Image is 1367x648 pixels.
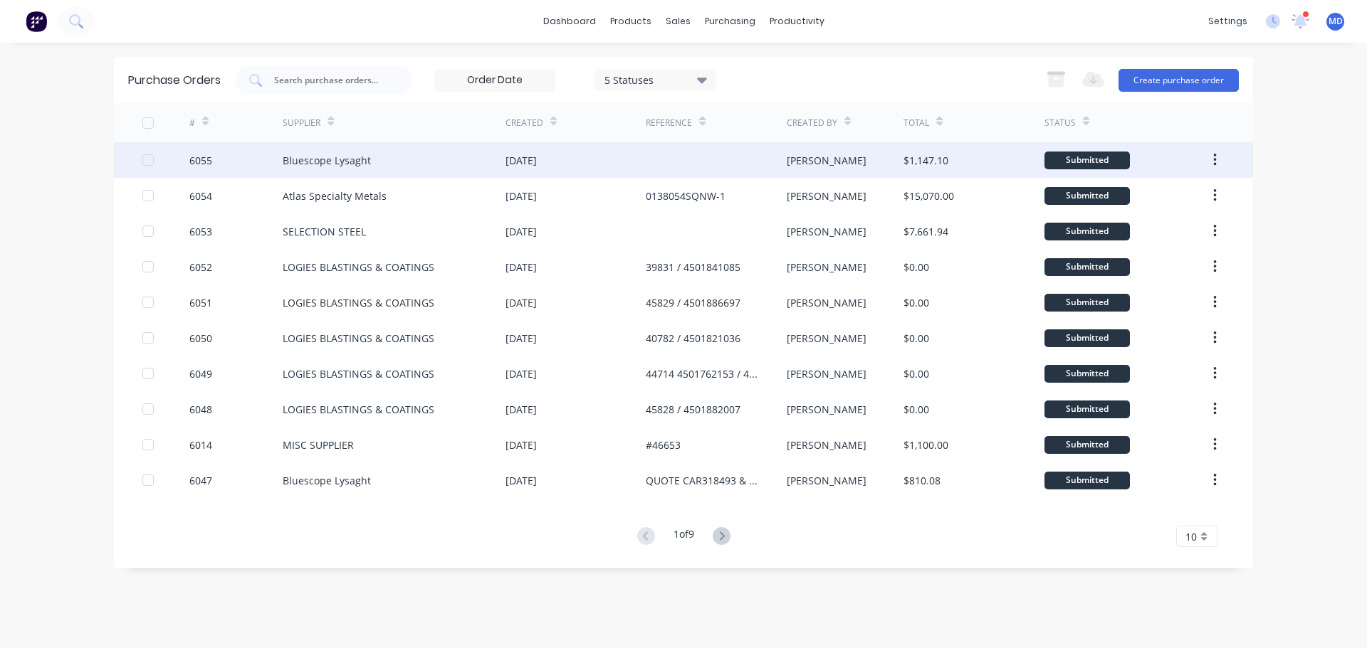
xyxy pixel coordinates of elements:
[506,402,537,417] div: [DATE]
[646,117,692,129] div: Reference
[283,295,434,310] div: LOGIES BLASTINGS & COATINGS
[787,153,866,168] div: [PERSON_NAME]
[787,224,866,239] div: [PERSON_NAME]
[26,11,47,32] img: Factory
[646,437,681,452] div: #46653
[904,366,929,381] div: $0.00
[273,73,391,87] input: Search purchase orders...
[659,11,698,32] div: sales
[283,117,320,129] div: Supplier
[128,72,221,89] div: Purchase Orders
[506,260,537,275] div: [DATE]
[189,188,212,203] div: 6054
[1185,529,1197,544] span: 10
[1044,294,1130,312] div: Submitted
[1329,15,1343,28] span: MD
[1044,472,1130,489] div: Submitted
[506,224,537,239] div: [DATE]
[283,437,354,452] div: MISC SUPPLIER
[646,473,758,488] div: QUOTE CAR318493 & CAR322075
[283,153,371,168] div: Bluescope Lysaght
[787,260,866,275] div: [PERSON_NAME]
[763,11,832,32] div: productivity
[189,153,212,168] div: 6055
[1044,117,1076,129] div: Status
[604,72,706,87] div: 5 Statuses
[904,295,929,310] div: $0.00
[674,526,694,547] div: 1 of 9
[1044,152,1130,169] div: Submitted
[787,366,866,381] div: [PERSON_NAME]
[189,366,212,381] div: 6049
[283,402,434,417] div: LOGIES BLASTINGS & COATINGS
[1201,11,1255,32] div: settings
[506,331,537,346] div: [DATE]
[189,260,212,275] div: 6052
[283,224,366,239] div: SELECTION STEEL
[646,402,740,417] div: 45828 / 4501882007
[904,153,948,168] div: $1,147.10
[787,117,837,129] div: Created By
[283,366,434,381] div: LOGIES BLASTINGS & COATINGS
[506,188,537,203] div: [DATE]
[189,402,212,417] div: 6048
[506,437,537,452] div: [DATE]
[283,260,434,275] div: LOGIES BLASTINGS & COATINGS
[189,224,212,239] div: 6053
[787,331,866,346] div: [PERSON_NAME]
[506,473,537,488] div: [DATE]
[646,331,740,346] div: 40782 / 4501821036
[189,331,212,346] div: 6050
[283,331,434,346] div: LOGIES BLASTINGS & COATINGS
[506,117,543,129] div: Created
[787,295,866,310] div: [PERSON_NAME]
[904,117,929,129] div: Total
[698,11,763,32] div: purchasing
[904,402,929,417] div: $0.00
[1044,365,1130,383] div: Submitted
[1119,69,1239,92] button: Create purchase order
[189,295,212,310] div: 6051
[904,331,929,346] div: $0.00
[189,117,195,129] div: #
[1044,187,1130,205] div: Submitted
[283,188,387,203] div: Atlas Specialty Metals
[646,295,740,310] div: 45829 / 4501886697
[646,188,726,203] div: 0138054SQNW-1
[904,224,948,239] div: $7,661.94
[904,188,954,203] div: $15,070.00
[283,473,371,488] div: Bluescope Lysaght
[1044,436,1130,454] div: Submitted
[787,188,866,203] div: [PERSON_NAME]
[189,437,212,452] div: 6014
[904,473,941,488] div: $810.08
[603,11,659,32] div: products
[787,473,866,488] div: [PERSON_NAME]
[787,402,866,417] div: [PERSON_NAME]
[1044,329,1130,347] div: Submitted
[787,437,866,452] div: [PERSON_NAME]
[646,366,758,381] div: 44714 4501762153 / 4501845326
[506,295,537,310] div: [DATE]
[189,473,212,488] div: 6047
[536,11,603,32] a: dashboard
[904,260,929,275] div: $0.00
[435,70,555,91] input: Order Date
[1044,258,1130,276] div: Submitted
[506,366,537,381] div: [DATE]
[1044,400,1130,418] div: Submitted
[904,437,948,452] div: $1,100.00
[1044,223,1130,240] div: Submitted
[506,153,537,168] div: [DATE]
[646,260,740,275] div: 39831 / 4501841085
